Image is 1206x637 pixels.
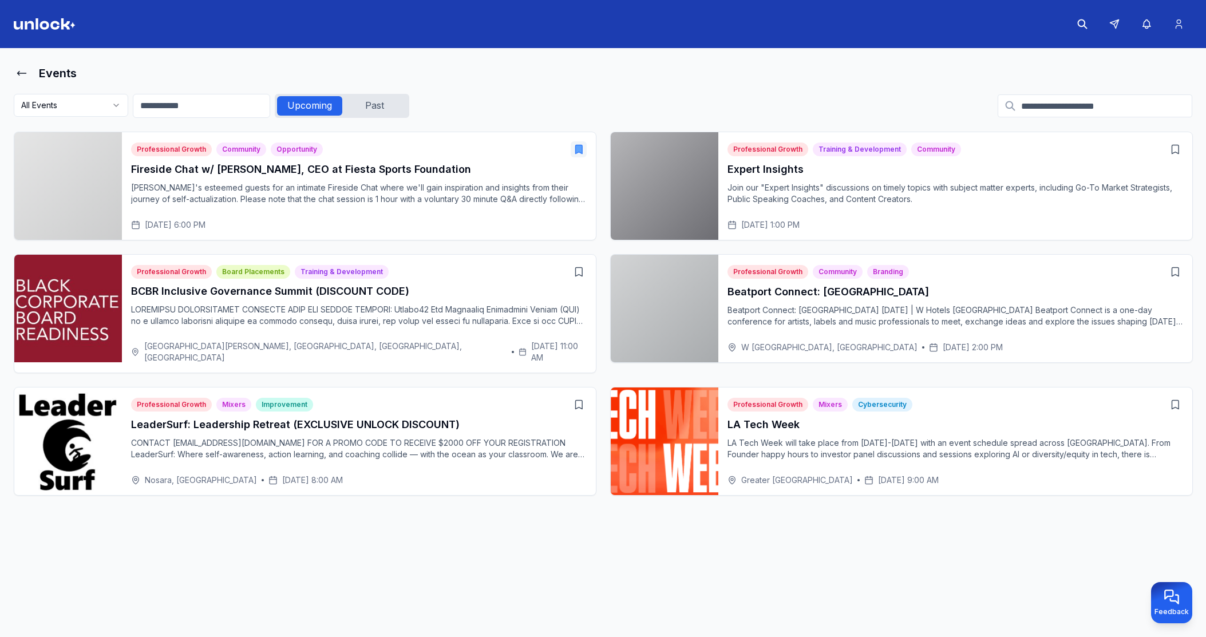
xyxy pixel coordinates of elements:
[277,96,342,116] div: Upcoming
[1151,582,1192,623] button: Provide feedback
[727,143,808,156] div: Professional Growth
[911,143,961,156] div: Community
[727,219,800,231] div: [DATE] 1:00 PM
[131,474,257,486] div: Nosara, [GEOGRAPHIC_DATA]
[271,143,323,156] div: Opportunity
[131,304,587,327] p: LOREMIPSU DOLORSITAMET CONSECTE ADIP ELI SEDDOE TEMPORI: Utlabo42 Etd Magnaaliq Enimadmini Veniam...
[216,143,266,156] div: Community
[14,387,122,495] img: LeaderSurf: Leadership Retreat (EXCLUSIVE UNLOCK DISCOUNT)
[727,161,1183,177] h3: Expert Insights
[14,18,76,30] img: Logo
[813,265,863,279] div: Community
[867,265,909,279] div: Branding
[216,265,290,279] div: Board Placements
[929,342,1003,353] div: [DATE] 2:00 PM
[131,265,212,279] div: Professional Growth
[519,341,587,363] div: [DATE] 11:00 AM
[852,398,912,412] div: Cybersecurity
[131,417,587,433] h3: LeaderSurf: Leadership Retreat (EXCLUSIVE UNLOCK DISCOUNT)
[727,265,808,279] div: Professional Growth
[727,342,918,353] div: W [GEOGRAPHIC_DATA], [GEOGRAPHIC_DATA]
[131,398,212,412] div: Professional Growth
[295,265,389,279] div: Training & Development
[268,474,343,486] div: [DATE] 8:00 AM
[727,398,808,412] div: Professional Growth
[131,143,212,156] div: Professional Growth
[256,398,313,412] div: Improvement
[727,182,1183,205] p: Join our "Expert Insights" discussions on timely topics with subject matter experts, including Go...
[131,437,587,460] p: CONTACT [EMAIL_ADDRESS][DOMAIN_NAME] FOR A PROMO CODE TO RECEIVE $2000 OFF YOUR REGISTRATION Lead...
[131,283,587,299] h3: BCBR Inclusive Governance Summit (DISCOUNT CODE)
[611,132,718,240] img: Expert Insights
[727,417,1183,433] h3: LA Tech Week
[727,474,853,486] div: Greater [GEOGRAPHIC_DATA]
[1154,607,1189,616] span: Feedback
[864,474,939,486] div: [DATE] 9:00 AM
[611,387,718,495] img: LA Tech Week
[611,255,718,362] img: Beatport Connect: Los Angeles
[727,284,1183,300] h3: Beatport Connect: [GEOGRAPHIC_DATA]
[813,143,907,156] div: Training & Development
[131,182,587,205] p: [PERSON_NAME]'s esteemed guests for an intimate Fireside Chat where we'll gain inspiration and in...
[14,255,122,362] img: BCBR Inclusive Governance Summit (DISCOUNT CODE)
[39,65,77,81] h1: Events
[131,161,587,177] h3: Fireside Chat w/ [PERSON_NAME], CEO at Fiesta Sports Foundation
[342,96,407,116] div: Past
[216,398,251,412] div: Mixers
[727,304,1183,327] p: Beatport Connect: [GEOGRAPHIC_DATA] [DATE] | W Hotels [GEOGRAPHIC_DATA] Beatport Connect is a one...
[131,341,507,363] div: [GEOGRAPHIC_DATA][PERSON_NAME], [GEOGRAPHIC_DATA], [GEOGRAPHIC_DATA], [GEOGRAPHIC_DATA]
[813,398,848,412] div: Mixers
[727,437,1183,460] p: LA Tech Week will take place from [DATE]-[DATE] with an event schedule spread across [GEOGRAPHIC_...
[14,132,122,240] img: Fireside Chat w/ Erik Moses, CEO at Fiesta Sports Foundation
[131,219,205,231] div: [DATE] 6:00 PM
